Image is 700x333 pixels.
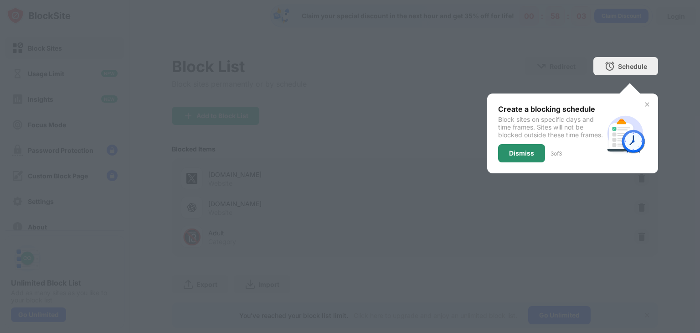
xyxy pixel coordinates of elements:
[618,62,647,70] div: Schedule
[498,104,603,114] div: Create a blocking schedule
[498,115,603,139] div: Block sites on specific days and time frames. Sites will not be blocked outside these time frames.
[643,101,651,108] img: x-button.svg
[509,150,534,157] div: Dismiss
[603,112,647,156] img: schedule.svg
[551,150,562,157] div: 3 of 3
